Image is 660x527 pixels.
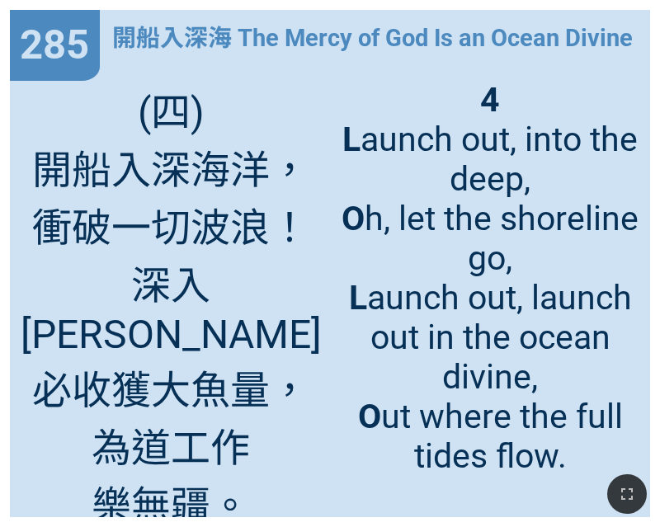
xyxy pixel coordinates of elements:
b: O [358,397,381,436]
span: 開船入深海 The Mercy of God Is an Ocean Divine [112,18,633,53]
b: O [342,199,365,238]
b: 4 [480,80,500,120]
b: L [349,278,367,318]
span: 285 [20,21,89,68]
span: aunch out, into the deep, h, let the shoreline go, aunch out, launch out in the ocean divine, ut ... [341,80,639,476]
b: L [342,120,361,159]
